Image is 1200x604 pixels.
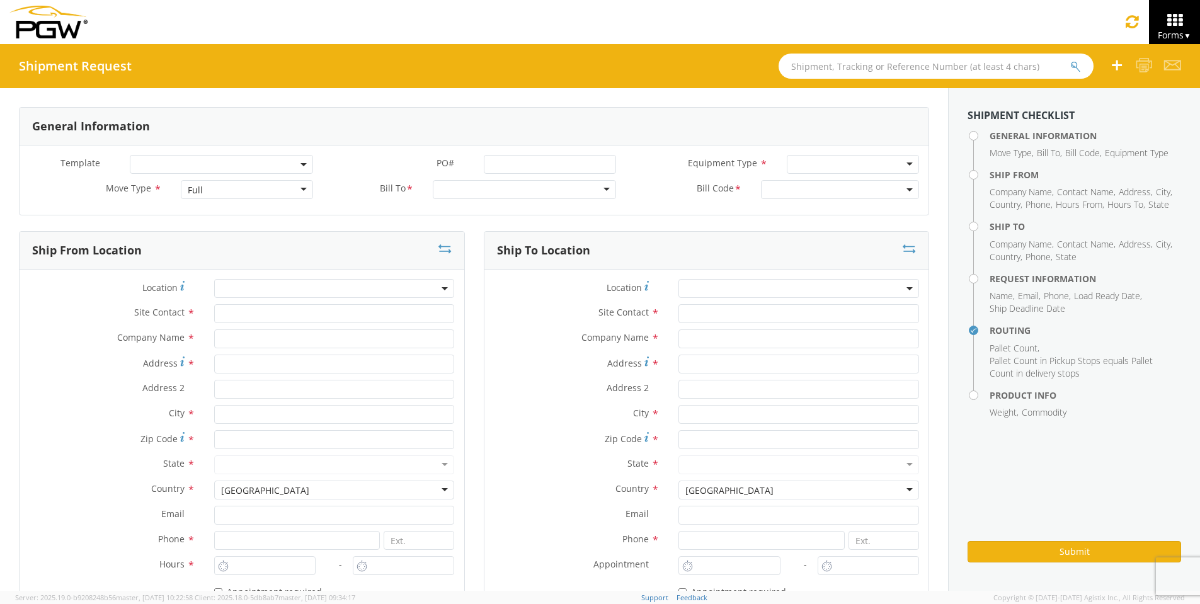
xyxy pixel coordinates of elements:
[990,290,1013,302] span: Name
[214,584,324,598] label: Appointment required
[497,244,590,257] h3: Ship To Location
[990,406,1019,419] li: ,
[1056,251,1077,263] span: State
[1026,198,1051,210] span: Phone
[990,238,1054,251] li: ,
[214,588,222,596] input: Appointment required
[1148,198,1169,210] span: State
[622,533,649,545] span: Phone
[605,433,642,445] span: Zip Code
[1044,290,1069,302] span: Phone
[990,186,1054,198] li: ,
[1065,147,1102,159] li: ,
[169,407,185,419] span: City
[627,457,649,469] span: State
[106,182,151,194] span: Move Type
[990,170,1181,179] h4: Ship From
[19,59,132,73] h4: Shipment Request
[990,186,1052,198] span: Company Name
[1156,238,1172,251] li: ,
[142,382,185,394] span: Address 2
[161,508,185,520] span: Email
[15,593,193,602] span: Server: 2025.19.0-b9208248b56
[990,406,1017,418] span: Weight
[1119,238,1153,251] li: ,
[626,508,649,520] span: Email
[1156,186,1170,198] span: City
[1065,147,1100,159] span: Bill Code
[849,531,919,550] input: Ext.
[1037,147,1062,159] li: ,
[990,274,1181,283] h4: Request Information
[1158,29,1191,41] span: Forms
[593,558,649,570] span: Appointment
[990,222,1181,231] h4: Ship To
[158,533,185,545] span: Phone
[1107,198,1143,210] span: Hours To
[1119,238,1151,250] span: Address
[990,302,1065,314] span: Ship Deadline Date
[968,108,1075,122] strong: Shipment Checklist
[142,282,178,293] span: Location
[607,382,649,394] span: Address 2
[437,157,454,169] span: PO#
[60,157,100,169] span: Template
[993,593,1185,603] span: Copyright © [DATE]-[DATE] Agistix Inc., All Rights Reserved
[117,331,185,343] span: Company Name
[990,326,1181,335] h4: Routing
[1026,251,1051,263] span: Phone
[140,433,178,445] span: Zip Code
[990,390,1181,400] h4: Product Info
[1105,147,1169,159] span: Equipment Type
[990,198,1020,210] span: Country
[163,457,185,469] span: State
[1018,290,1039,302] span: Email
[1056,198,1104,211] li: ,
[1057,186,1114,198] span: Contact Name
[1119,186,1153,198] li: ,
[1184,30,1191,41] span: ▼
[678,584,789,598] label: Appointment required
[116,593,193,602] span: master, [DATE] 10:22:58
[685,484,774,497] div: [GEOGRAPHIC_DATA]
[1057,238,1116,251] li: ,
[779,54,1094,79] input: Shipment, Tracking or Reference Number (at least 4 chars)
[1156,186,1172,198] li: ,
[151,482,185,494] span: Country
[990,342,1039,355] li: ,
[143,357,178,369] span: Address
[1119,186,1151,198] span: Address
[1022,406,1066,418] span: Commodity
[32,120,150,133] h3: General Information
[384,531,454,550] input: Ext.
[990,355,1153,379] span: Pallet Count in Pickup Stops equals Pallet Count in delivery stops
[1018,290,1041,302] li: ,
[990,147,1032,159] span: Move Type
[188,184,203,197] div: Full
[990,251,1022,263] li: ,
[990,198,1022,211] li: ,
[598,306,649,318] span: Site Contact
[159,558,185,570] span: Hours
[968,541,1181,562] button: Submit
[633,407,649,419] span: City
[1037,147,1060,159] span: Bill To
[678,588,687,596] input: Appointment required
[1026,251,1053,263] li: ,
[804,558,807,570] span: -
[1156,238,1170,250] span: City
[641,593,668,602] a: Support
[32,244,142,257] h3: Ship From Location
[677,593,707,602] a: Feedback
[990,342,1037,354] span: Pallet Count
[278,593,355,602] span: master, [DATE] 09:34:17
[990,147,1034,159] li: ,
[990,290,1015,302] li: ,
[607,282,642,293] span: Location
[990,238,1052,250] span: Company Name
[1057,186,1116,198] li: ,
[9,6,88,38] img: pgw-form-logo-1aaa8060b1cc70fad034.png
[697,182,734,197] span: Bill Code
[607,357,642,369] span: Address
[1044,290,1071,302] li: ,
